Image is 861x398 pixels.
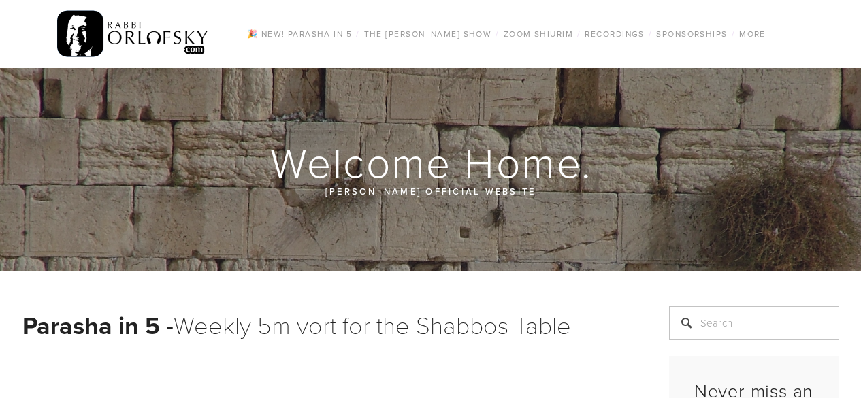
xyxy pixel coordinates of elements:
a: Sponsorships [652,25,731,43]
a: The [PERSON_NAME] Show [360,25,496,43]
h1: Weekly 5m vort for the Shabbos Table [22,306,635,344]
span: / [649,28,652,39]
span: / [732,28,735,39]
strong: Parasha in 5 - [22,308,174,343]
a: Recordings [581,25,648,43]
img: RabbiOrlofsky.com [57,7,209,61]
span: / [496,28,499,39]
span: / [356,28,359,39]
p: [PERSON_NAME] official website [104,184,758,199]
h1: Welcome Home. [22,140,841,184]
span: / [577,28,581,39]
a: Zoom Shiurim [500,25,577,43]
a: 🎉 NEW! Parasha in 5 [243,25,356,43]
a: More [735,25,770,43]
input: Search [669,306,839,340]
